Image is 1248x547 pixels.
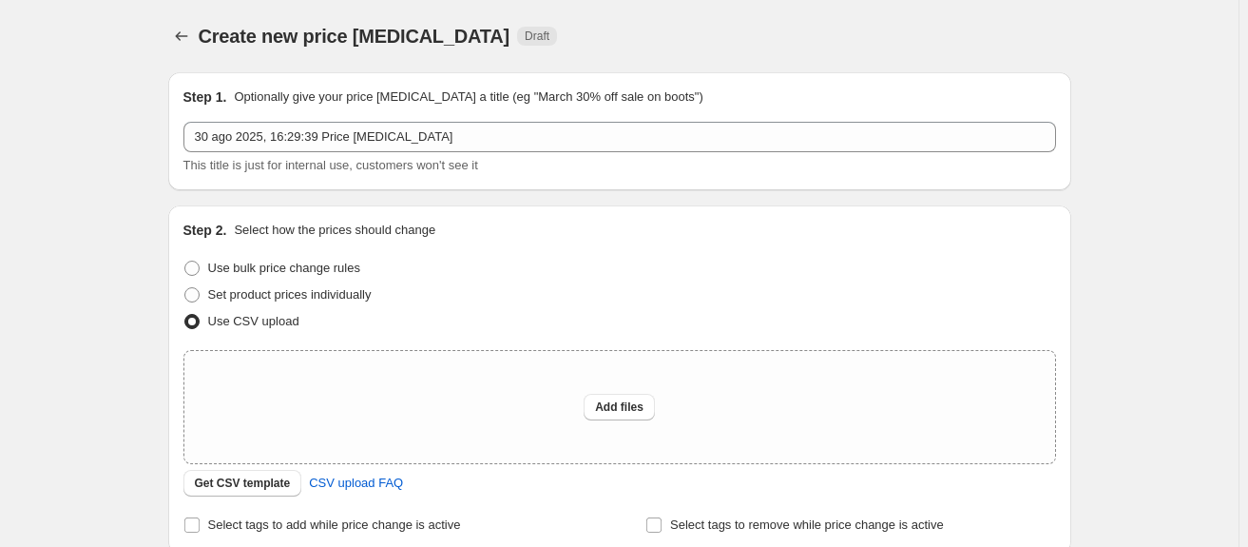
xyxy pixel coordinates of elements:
[208,287,372,302] span: Set product prices individually
[584,394,655,420] button: Add files
[183,221,227,240] h2: Step 2.
[298,468,414,498] a: CSV upload FAQ
[168,23,195,49] button: Price change jobs
[208,314,299,328] span: Use CSV upload
[183,122,1056,152] input: 30% off holiday sale
[195,476,291,491] span: Get CSV template
[208,261,360,275] span: Use bulk price change rules
[183,88,227,107] h2: Step 1.
[183,470,302,497] button: Get CSV template
[525,29,549,44] span: Draft
[670,518,944,532] span: Select tags to remove while price change is active
[199,26,510,47] span: Create new price [MEDICAL_DATA]
[234,88,702,107] p: Optionally give your price [MEDICAL_DATA] a title (eg "March 30% off sale on boots")
[208,518,461,532] span: Select tags to add while price change is active
[183,158,478,172] span: This title is just for internal use, customers won't see it
[595,400,643,415] span: Add files
[234,221,435,240] p: Select how the prices should change
[309,474,403,493] span: CSV upload FAQ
